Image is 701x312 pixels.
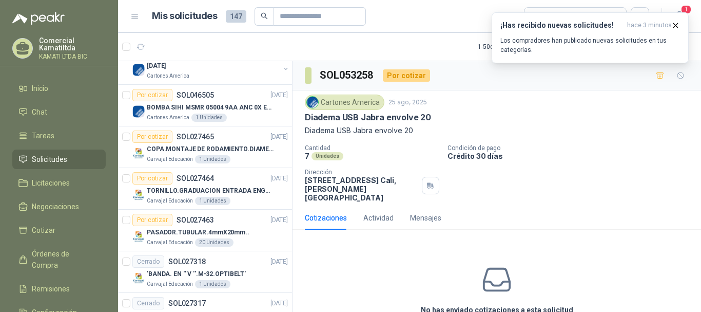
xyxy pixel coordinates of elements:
[118,210,292,251] a: Por cotizarSOL027463[DATE] Company LogoPASADOR.TUBULAR.4mmX20mm..Carvajal Educación20 Unidades
[118,126,292,168] a: Por cotizarSOL027465[DATE] Company LogoCOPA.MONTAJE DE RODAMIENTO.DIAMETRO 55.26-VARI-0975.TALLER...
[147,103,275,113] p: BOMBA SIHI MSMR 05004 9AA ANC 0X EAB (Solo la bomba)
[12,126,106,145] a: Tareas
[39,37,106,51] p: Comercial Kamatiltda
[147,197,193,205] p: Carvajal Educación
[410,212,441,224] div: Mensajes
[478,39,537,55] div: 1 - 50 de 56
[177,91,214,99] p: SOL046505
[270,215,288,225] p: [DATE]
[32,225,55,236] span: Cotizar
[32,248,96,271] span: Órdenes de Compra
[195,238,233,247] div: 20 Unidades
[305,152,309,160] p: 7
[32,83,48,94] span: Inicio
[32,106,47,118] span: Chat
[680,5,692,14] span: 1
[311,152,343,160] div: Unidades
[492,12,689,63] button: ¡Has recibido nuevas solicitudes!hace 3 minutos Los compradores han publicado nuevas solicitudes ...
[670,7,689,26] button: 1
[500,21,623,30] h3: ¡Has recibido nuevas solicitudes!
[305,125,689,136] p: Diadema USB Jabra envolve 20
[147,186,275,196] p: TORNILLO.GRADUACION ENTRADA ENGOMADO..[PHONE_NUMBER].EMPORTALADORA
[270,132,288,142] p: [DATE]
[168,258,206,265] p: SOL027318
[132,147,145,159] img: Company Logo
[12,79,106,98] a: Inicio
[32,283,70,295] span: Remisiones
[305,176,418,202] p: [STREET_ADDRESS] Cali , [PERSON_NAME][GEOGRAPHIC_DATA]
[363,212,394,224] div: Actividad
[32,130,54,141] span: Tareas
[261,12,268,20] span: search
[118,85,292,126] a: Por cotizarSOL046505[DATE] Company LogoBOMBA SIHI MSMR 05004 9AA ANC 0X EAB (Solo la bomba)Carton...
[270,299,288,308] p: [DATE]
[388,98,427,107] p: 25 ago, 2025
[270,174,288,183] p: [DATE]
[177,175,214,182] p: SOL027464
[12,279,106,299] a: Remisiones
[627,21,672,30] span: hace 3 minutos
[132,297,164,309] div: Cerrado
[307,97,318,108] img: Company Logo
[39,53,106,60] p: KAMATI LTDA BIC
[152,9,218,24] h1: Mis solicitudes
[118,168,292,210] a: Por cotizarSOL027464[DATE] Company LogoTORNILLO.GRADUACION ENTRADA ENGOMADO..[PHONE_NUMBER].EMPOR...
[132,189,145,201] img: Company Logo
[305,212,347,224] div: Cotizaciones
[132,255,164,268] div: Cerrado
[531,11,552,22] div: Todas
[12,197,106,216] a: Negociaciones
[132,272,145,284] img: Company Logo
[32,201,79,212] span: Negociaciones
[147,114,189,122] p: Cartones America
[132,47,290,80] a: 5 0 0 0 0 0 GSOL004216[DATE] Company Logo[DATE]Cartones America
[132,64,145,76] img: Company Logo
[305,144,439,152] p: Cantidad
[32,177,70,189] span: Licitaciones
[32,154,67,165] span: Solicitudes
[177,216,214,224] p: SOL027463
[226,10,246,23] span: 147
[195,280,230,288] div: 1 Unidades
[132,230,145,243] img: Company Logo
[132,89,172,101] div: Por cotizar
[305,169,418,176] p: Dirección
[500,36,680,54] p: Los compradores han publicado nuevas solicitudes en tus categorías.
[270,257,288,267] p: [DATE]
[12,150,106,169] a: Solicitudes
[305,112,431,123] p: Diadema USB Jabra envolve 20
[147,238,193,247] p: Carvajal Educación
[12,221,106,240] a: Cotizar
[305,95,384,110] div: Cartones America
[320,67,375,83] h3: SOL053258
[195,197,230,205] div: 1 Unidades
[177,133,214,140] p: SOL027465
[147,61,166,71] p: [DATE]
[383,69,430,82] div: Por cotizar
[118,251,292,293] a: CerradoSOL027318[DATE] Company Logo'BANDA. EN '' V ''.M-32.OPTIBELT'Carvajal Educación1 Unidades
[270,90,288,100] p: [DATE]
[12,102,106,122] a: Chat
[12,12,65,25] img: Logo peakr
[195,155,230,163] div: 1 Unidades
[191,114,227,122] div: 1 Unidades
[12,244,106,275] a: Órdenes de Compra
[132,214,172,226] div: Por cotizar
[12,173,106,193] a: Licitaciones
[147,72,189,80] p: Cartones America
[132,105,145,118] img: Company Logo
[147,155,193,163] p: Carvajal Educación
[147,280,193,288] p: Carvajal Educación
[168,300,206,307] p: SOL027317
[147,269,246,279] p: 'BANDA. EN '' V ''.M-32.OPTIBELT'
[132,131,172,143] div: Por cotizar
[147,228,249,237] p: PASADOR.TUBULAR.4mmX20mm..
[132,172,172,185] div: Por cotizar
[447,144,697,152] p: Condición de pago
[447,152,697,160] p: Crédito 30 días
[147,144,275,154] p: COPA.MONTAJE DE RODAMIENTO.DIAMETRO 55.26-VARI-0975.TALLER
